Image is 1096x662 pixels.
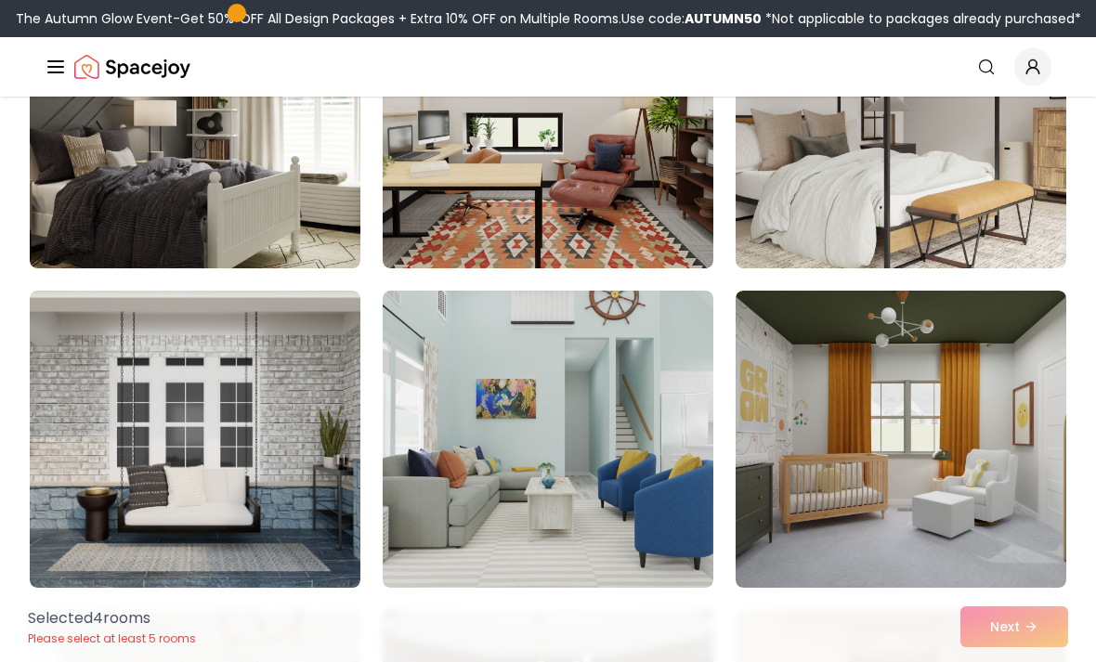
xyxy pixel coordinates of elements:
img: Room room-24 [736,291,1066,588]
span: *Not applicable to packages already purchased* [762,9,1081,28]
a: Spacejoy [74,48,190,85]
p: Please select at least 5 rooms [28,631,196,646]
img: Room room-22 [30,291,360,588]
span: Use code: [621,9,762,28]
b: AUTUMN50 [685,9,762,28]
div: The Autumn Glow Event-Get 50% OFF All Design Packages + Extra 10% OFF on Multiple Rooms. [16,9,1081,28]
img: Room room-23 [383,291,713,588]
nav: Global [45,37,1051,97]
img: Spacejoy Logo [74,48,190,85]
p: Selected 4 room s [28,607,196,630]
